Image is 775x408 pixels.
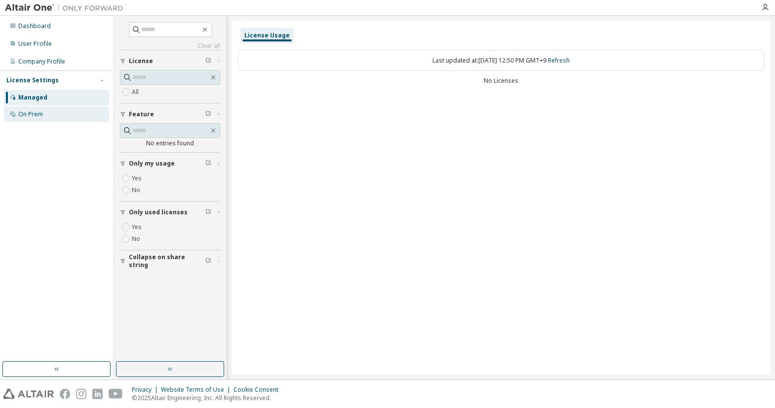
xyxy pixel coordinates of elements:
[205,257,211,265] span: Clear filter
[205,208,211,216] span: Clear filter
[18,58,65,66] div: Company Profile
[120,103,220,125] button: Feature
[244,32,290,39] div: License Usage
[18,22,51,30] div: Dashboard
[120,153,220,174] button: Only my usage
[120,139,220,147] div: No entries found
[205,160,211,168] span: Clear filter
[60,389,70,399] img: facebook.svg
[5,3,128,13] img: Altair One
[109,389,123,399] img: youtube.svg
[3,389,54,399] img: altair_logo.svg
[120,50,220,72] button: License
[238,50,764,71] div: Last updated at: [DATE] 12:50 PM GMT+9
[18,40,52,48] div: User Profile
[161,386,233,394] div: Website Terms of Use
[129,160,175,168] span: Only my usage
[129,208,188,216] span: Only used licenses
[92,389,103,399] img: linkedin.svg
[132,184,142,196] label: No
[205,110,211,118] span: Clear filter
[120,250,220,272] button: Collapse on share string
[132,86,141,98] label: All
[238,77,764,85] div: No Licenses
[132,172,144,184] label: Yes
[6,76,59,84] div: License Settings
[132,221,144,233] label: Yes
[120,42,220,50] a: Clear all
[120,202,220,223] button: Only used licenses
[233,386,284,394] div: Cookie Consent
[129,110,154,118] span: Feature
[548,56,570,65] a: Refresh
[76,389,86,399] img: instagram.svg
[132,386,161,394] div: Privacy
[132,394,284,402] p: © 2025 Altair Engineering, Inc. All Rights Reserved.
[18,110,43,118] div: On Prem
[18,94,47,102] div: Managed
[205,57,211,65] span: Clear filter
[129,57,153,65] span: License
[129,253,205,269] span: Collapse on share string
[132,233,142,245] label: No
